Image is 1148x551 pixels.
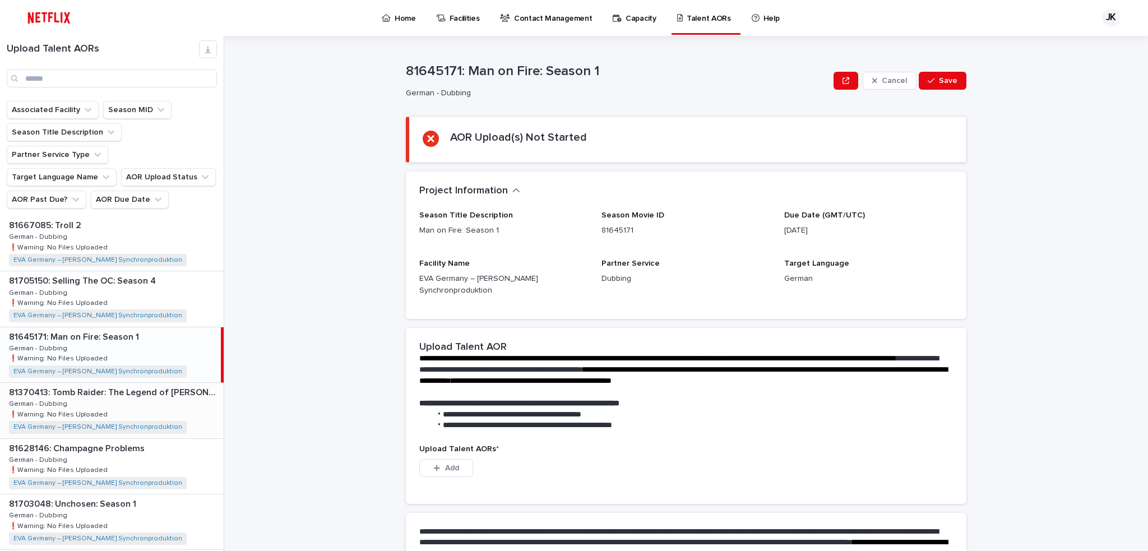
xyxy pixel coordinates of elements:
button: Add [419,459,473,477]
span: Partner Service [601,260,660,267]
p: 81645171: Man on Fire: Season 1 [9,330,141,342]
button: Project Information [419,185,520,197]
span: Facility Name [419,260,470,267]
button: AOR Upload Status [121,168,216,186]
span: Cancel [882,77,907,85]
p: 81703048: Unchosen: Season 1 [9,497,138,510]
p: 81667085: Troll 2 [9,218,84,231]
p: EVA Germany – [PERSON_NAME] Synchronproduktion [419,273,588,297]
button: AOR Past Due? [7,191,86,209]
a: EVA Germany – [PERSON_NAME] Synchronproduktion [13,479,182,487]
p: ❗️Warning: No Files Uploaded [9,520,110,530]
h2: Upload Talent AOR [419,341,507,354]
h2: Project Information [419,185,508,197]
a: EVA Germany – [PERSON_NAME] Synchronproduktion [13,368,182,376]
button: Partner Service Type [7,146,108,164]
p: German - Dubbing [406,89,825,98]
a: EVA Germany – [PERSON_NAME] Synchronproduktion [13,535,182,543]
p: 81370413: Tomb Raider: The Legend of Lara Croft: Season 2 [9,385,221,398]
p: 81645171: Man on Fire: Season 1 [406,63,829,80]
button: Target Language Name [7,168,117,186]
p: ❗️Warning: No Files Uploaded [9,353,110,363]
p: ❗️Warning: No Files Uploaded [9,297,110,307]
p: [DATE] [784,225,953,237]
p: German - Dubbing [9,231,70,241]
div: JK [1102,9,1120,27]
p: 81705150: Selling The OC: Season 4 [9,274,158,286]
img: ifQbXi3ZQGMSEF7WDB7W [22,7,76,29]
p: Dubbing [601,273,770,285]
p: German - Dubbing [9,510,70,520]
button: Cancel [863,72,916,90]
a: EVA Germany – [PERSON_NAME] Synchronproduktion [13,256,182,264]
p: German - Dubbing [9,454,70,464]
p: German - Dubbing [9,398,70,408]
span: Season Title Description [419,211,513,219]
h1: Upload Talent AORs [7,43,199,55]
a: EVA Germany – [PERSON_NAME] Synchronproduktion [13,312,182,320]
span: Season Movie ID [601,211,664,219]
button: AOR Due Date [91,191,169,209]
button: Save [919,72,966,90]
button: Associated Facility [7,101,99,119]
a: EVA Germany – [PERSON_NAME] Synchronproduktion [13,423,182,431]
p: ❗️Warning: No Files Uploaded [9,242,110,252]
span: Due Date (GMT/UTC) [784,211,865,219]
input: Search [7,70,217,87]
p: German - Dubbing [9,342,70,353]
p: German [784,273,953,285]
button: Season Title Description [7,123,122,141]
p: 81645171 [601,225,770,237]
p: 81628146: Champagne Problems [9,441,147,454]
p: ❗️Warning: No Files Uploaded [9,464,110,474]
span: Save [939,77,957,85]
span: Upload Talent AORs [419,445,499,453]
button: Season MID [103,101,172,119]
span: Target Language [784,260,849,267]
p: ❗️Warning: No Files Uploaded [9,409,110,419]
p: German - Dubbing [9,287,70,297]
span: Add [445,464,459,472]
p: Man on Fire: Season 1 [419,225,588,237]
h2: AOR Upload(s) Not Started [450,131,587,144]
